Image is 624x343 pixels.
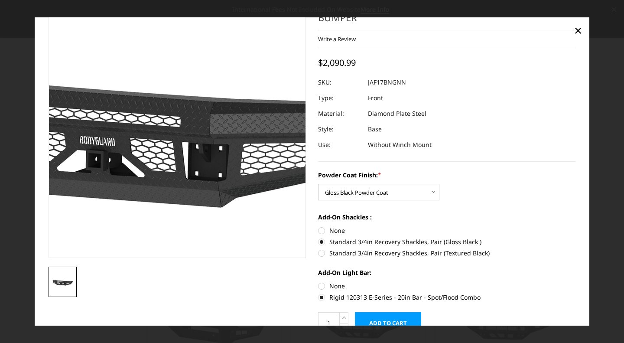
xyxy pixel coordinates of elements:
[574,21,582,39] span: ×
[368,121,382,137] dd: Base
[368,106,426,121] dd: Diamond Plate Steel
[318,226,576,235] label: None
[571,23,585,37] a: Close
[355,312,421,334] input: Add to Cart
[318,248,576,258] label: Standard 3/4in Recovery Shackles, Pair (Textured Black)
[318,90,361,106] dt: Type:
[318,170,576,180] label: Powder Coat Finish:
[318,106,361,121] dt: Material:
[318,137,361,153] dt: Use:
[318,75,361,90] dt: SKU:
[368,90,383,106] dd: Front
[368,137,432,153] dd: Without Winch Mount
[318,35,356,43] a: Write a Review
[318,281,576,291] label: None
[368,75,406,90] dd: JAF17BNGNN
[51,275,75,288] img: 2017-2022 Ford F250-350 - FT Series - Base Front Bumper
[318,212,576,222] label: Add-On Shackles :
[318,121,361,137] dt: Style:
[318,293,576,302] label: Rigid 120313 E-Series - 20in Bar - Spot/Flood Combo
[318,268,576,277] label: Add-On Light Bar:
[318,57,356,69] span: $2,090.99
[318,237,576,246] label: Standard 3/4in Recovery Shackles, Pair (Gloss Black )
